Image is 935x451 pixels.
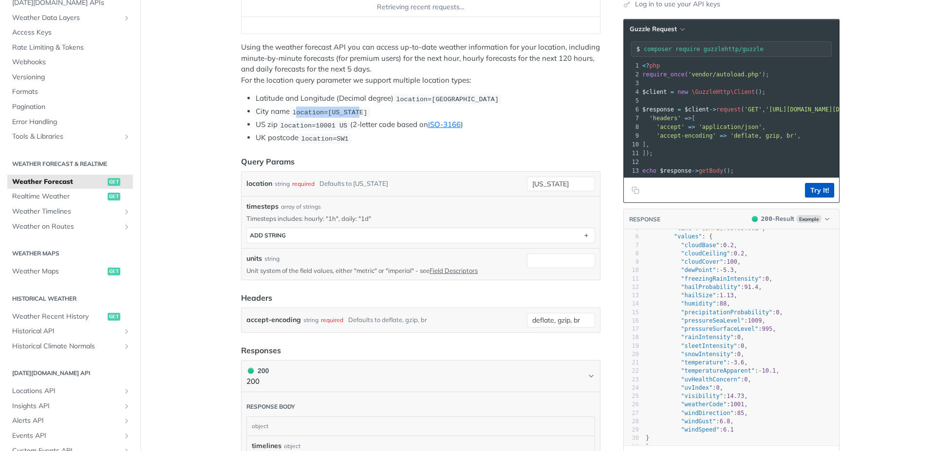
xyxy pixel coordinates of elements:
a: Weather Recent Historyget [7,309,133,324]
span: location=[US_STATE] [292,108,367,116]
div: 10 [624,140,640,149]
span: 0.2 [734,250,745,257]
li: UK postcode [256,132,600,144]
span: Guzzle Request [630,25,677,33]
span: "humidity" [681,300,716,307]
span: '[URL][DOMAIN_NAME][DATE]' [766,106,857,113]
span: $response [642,106,674,113]
span: - [730,359,733,366]
li: Latitude and Longitude (Decimal degree) [256,93,600,104]
li: US zip (2-letter code based on ) [256,119,600,130]
span: Alerts API [12,416,120,426]
span: }, [646,443,653,450]
a: Weather TimelinesShow subpages for Weather Timelines [7,204,133,219]
span: 1009 [748,317,762,324]
span: : , [646,343,748,349]
span: 0.2 [723,242,734,249]
label: location [246,177,272,191]
span: -> [692,167,698,174]
button: Show subpages for Weather Timelines [123,208,131,216]
span: Weather Timelines [12,207,120,216]
span: : , [646,325,776,332]
span: 0 [744,376,748,383]
span: Weather on Routes [12,222,120,232]
span: $client [685,106,710,113]
span: 0 [737,334,741,341]
span: Weather Maps [12,267,105,276]
span: "temperature" [681,359,727,366]
span: Webhooks [12,57,131,67]
span: "hailSize" [681,292,716,299]
span: , [642,132,801,139]
div: 10 [624,266,639,274]
div: string [264,254,280,263]
span: : , [646,275,772,282]
span: : , [646,258,741,265]
span: 'accept-encoding' [656,132,716,139]
span: 0 [737,351,741,358]
span: 85 [737,410,744,416]
span: 'GET' [745,106,762,113]
div: 3 [624,79,640,88]
div: 25 [624,392,639,400]
span: "values" [674,233,702,240]
div: 23 [624,376,639,384]
span: require_once [642,71,685,78]
span: ( , , [ [642,106,867,113]
div: - Result [761,214,794,224]
span: "visibility" [681,393,723,399]
span: "windDirection" [681,410,733,416]
span: : , [646,410,748,416]
span: 14.73 [727,393,744,399]
div: 30 [624,434,639,442]
span: <? [642,62,649,69]
span: 'deflate, gzip, br' [730,132,797,139]
button: Guzzle Request [626,24,688,34]
span: Historical Climate Normals [12,342,120,351]
div: 12 [624,283,639,291]
div: 13 [624,166,640,175]
label: units [246,253,262,264]
span: : , [646,309,783,316]
span: 6.8 [720,418,730,425]
span: 100 [727,258,737,265]
button: Show subpages for Alerts API [123,417,131,425]
span: 0 [766,275,769,282]
button: RESPONSE [629,215,661,224]
span: get [108,268,120,275]
span: : , [646,384,723,391]
a: Pagination [7,100,133,114]
h2: [DATE][DOMAIN_NAME] API [7,369,133,378]
span: (); [642,89,766,95]
span: => [688,124,695,130]
div: 5 [624,96,640,105]
a: Field Descriptors [430,267,478,274]
button: Show subpages for Tools & Libraries [123,133,131,141]
a: Error Handling [7,115,133,129]
span: "cloudCeiling" [681,250,730,257]
a: Formats [7,85,133,99]
span: "hailProbability" [681,284,741,290]
a: Access Keys [7,25,133,40]
span: : , [646,250,748,257]
span: "weatherCode" [681,401,727,408]
span: Events API [12,431,120,441]
button: 200 200200 [246,365,595,387]
span: 10.1 [762,367,776,374]
span: "windSpeed" [681,426,719,433]
div: 19 [624,342,639,350]
span: 'headers' [649,115,681,122]
span: "rainIntensity" [681,334,733,341]
span: getBody [699,167,724,174]
span: 3.6 [734,359,745,366]
span: $client [642,89,667,95]
span: 200 [761,215,772,222]
div: string [303,313,318,327]
span: : , [646,242,737,249]
div: 7 [624,241,639,250]
span: : [646,426,734,433]
span: 0 [776,309,779,316]
span: : { [646,233,712,240]
h2: Weather Maps [7,249,133,258]
div: 13 [624,291,639,300]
